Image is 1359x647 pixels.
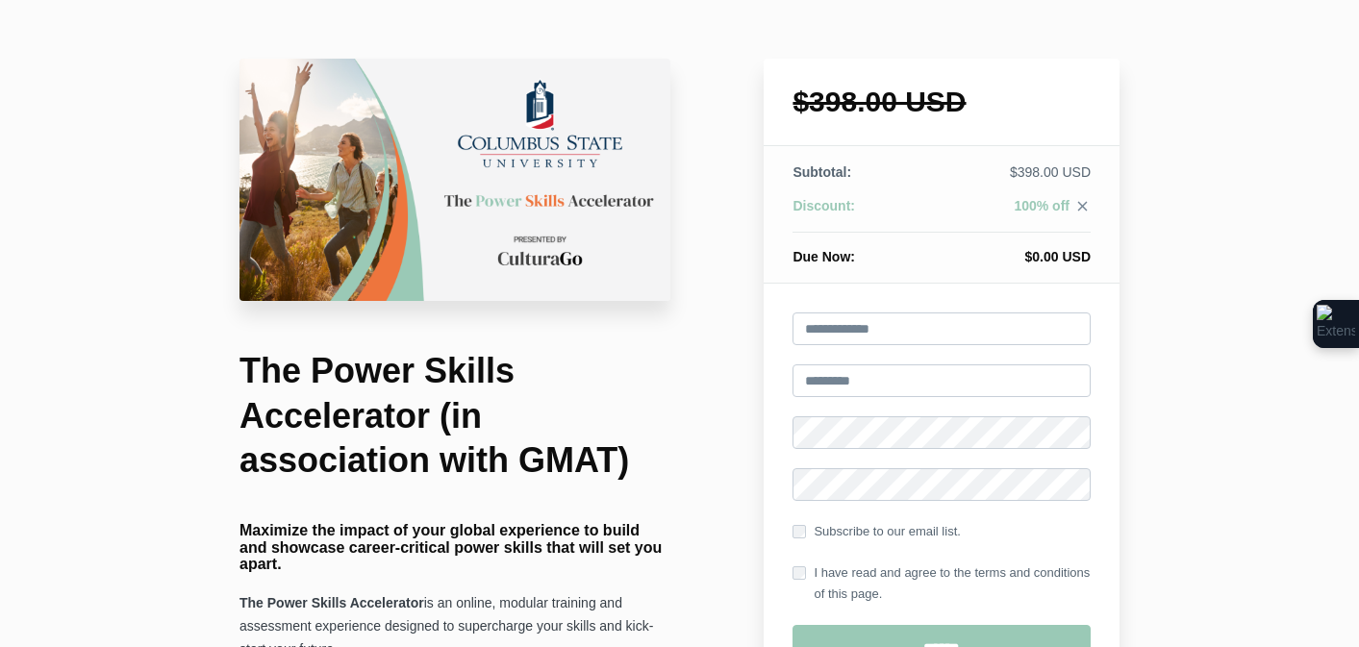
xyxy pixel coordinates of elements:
label: I have read and agree to the terms and conditions of this page. [793,562,1091,605]
img: fdb02b-f4c1-f01-a-1aa8c1e8d178_CSU_Checkout_Page.png [239,59,670,301]
i: close [1074,198,1091,214]
span: Subtotal: [793,164,851,180]
span: $0.00 USD [1025,249,1091,264]
input: I have read and agree to the terms and conditions of this page. [793,566,806,580]
td: $398.00 USD [922,162,1091,196]
h1: $398.00 USD [793,87,1091,116]
a: close [1070,198,1091,219]
label: Subscribe to our email list. [793,521,960,542]
span: 100% off [1014,198,1070,213]
th: Discount: [793,196,921,233]
img: Extension Icon [1317,305,1355,343]
h4: Maximize the impact of your global experience to build and showcase career-critical power skills ... [239,522,670,573]
th: Due Now: [793,233,921,267]
strong: The Power Skills Accelerator [239,595,424,610]
h1: The Power Skills Accelerator (in association with GMAT) [239,349,670,484]
input: Subscribe to our email list. [793,525,806,538]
